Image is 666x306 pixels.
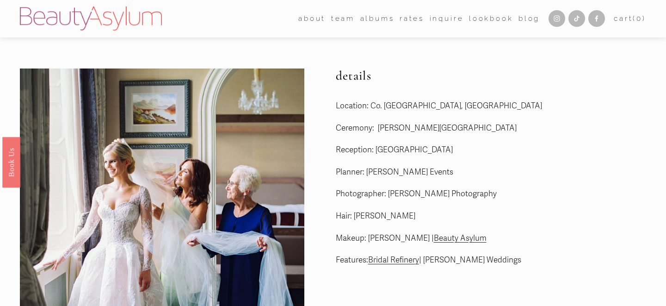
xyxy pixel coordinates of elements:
[336,99,646,113] p: Location: Co. [GEOGRAPHIC_DATA], [GEOGRAPHIC_DATA]
[336,143,646,157] p: Reception: [GEOGRAPHIC_DATA]
[331,12,355,25] span: team
[298,12,326,26] a: folder dropdown
[368,255,419,265] a: Bridal Refinery
[336,253,646,268] p: Features: | [PERSON_NAME] Weddings
[434,233,487,243] a: Beauty Asylum
[298,12,326,25] span: about
[400,12,424,26] a: Rates
[469,12,513,26] a: Lookbook
[636,14,642,23] span: 0
[549,10,565,27] a: Instagram
[20,6,162,31] img: Beauty Asylum | Bridal Hair &amp; Makeup Charlotte &amp; Atlanta
[336,69,646,83] h2: details
[360,12,395,26] a: albums
[336,209,646,224] p: Hair: [PERSON_NAME]
[336,231,646,246] p: Makeup: [PERSON_NAME] |
[2,137,20,187] a: Book Us
[568,10,585,27] a: TikTok
[614,12,646,25] a: 0 items in cart
[336,121,646,136] p: Ceremony: [PERSON_NAME][GEOGRAPHIC_DATA]
[633,14,646,23] span: ( )
[518,12,540,26] a: Blog
[430,12,464,26] a: Inquire
[331,12,355,26] a: folder dropdown
[336,187,646,201] p: Photographer: [PERSON_NAME] Photography
[588,10,605,27] a: Facebook
[336,165,646,180] p: Planner: [PERSON_NAME] Events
